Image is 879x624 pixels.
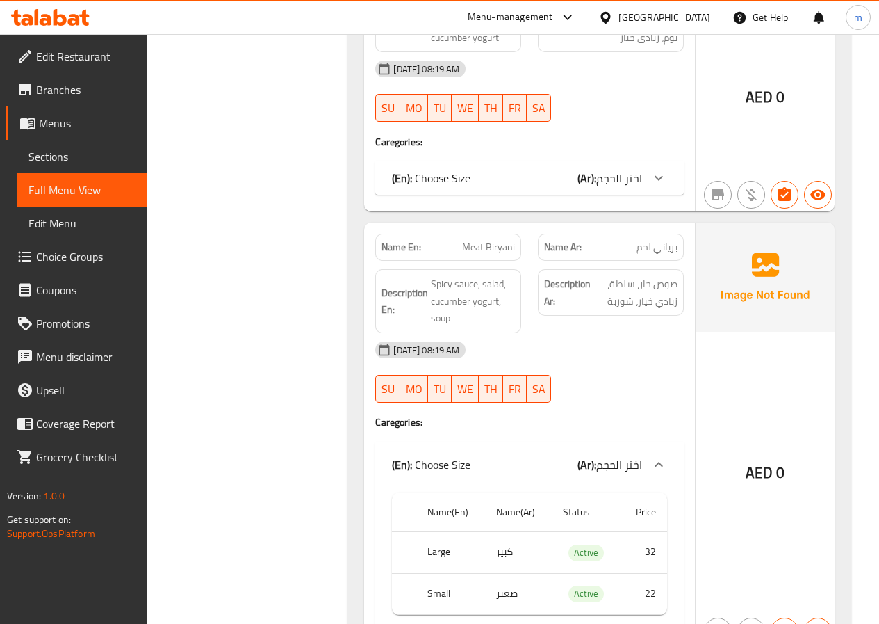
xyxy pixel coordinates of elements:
h4: Caregories: [375,135,684,149]
th: Price [621,493,667,532]
span: Choice Groups [36,248,135,265]
span: Sections [28,148,135,165]
a: Sections [17,140,147,173]
div: [GEOGRAPHIC_DATA] [618,10,710,25]
button: TH [479,94,503,122]
table: choices table [392,493,667,615]
div: (En): Choose Size(Ar):اختر الحجم [375,442,684,487]
strong: Description En: [381,285,428,319]
strong: Description Ar: [544,275,591,310]
button: Has choices [771,181,798,209]
span: AED [746,83,773,111]
th: Status [552,493,621,532]
button: Available [804,181,832,209]
button: MO [400,94,428,122]
span: 0 [776,459,784,486]
td: كبير [485,532,552,573]
th: Name(Ar) [485,493,552,532]
button: WE [452,375,479,403]
a: Menu disclaimer [6,340,147,374]
button: SA [527,375,551,403]
a: Promotions [6,307,147,340]
span: WE [457,98,473,118]
span: Spicy sauce, salad, cucumber yogurt, soup [431,275,515,327]
a: Choice Groups [6,240,147,273]
button: SU [375,94,400,122]
h4: Caregories: [375,415,684,429]
a: Coverage Report [6,407,147,440]
span: SA [532,98,545,118]
span: MO [406,98,422,118]
strong: Name En: [381,240,421,255]
a: Upsell [6,374,147,407]
td: 32 [621,532,667,573]
a: Branches [6,73,147,106]
span: TH [484,98,498,118]
button: SU [375,375,400,403]
span: Branches [36,81,135,98]
a: Full Menu View [17,173,147,207]
a: Edit Menu [17,207,147,240]
span: Edit Menu [28,215,135,232]
button: MO [400,375,428,403]
a: Edit Restaurant [6,40,147,73]
span: AED [746,459,773,486]
img: Ae5nvW7+0k+MAAAAAElFTkSuQmCC [696,223,835,331]
p: Choose Size [392,456,470,473]
span: Active [568,586,604,602]
a: Menus [6,106,147,140]
th: Name(En) [416,493,485,532]
button: FR [503,375,527,403]
span: [DATE] 08:19 AM [388,344,465,357]
span: Edit Restaurant [36,48,135,65]
span: اختر الحجم [596,168,642,189]
span: Menu disclaimer [36,349,135,365]
span: SU [381,379,395,399]
div: Active [568,545,604,561]
button: WE [452,94,479,122]
div: (En): Choose Size(Ar):اختر الحجم [375,161,684,195]
span: TU [434,379,446,399]
a: Grocery Checklist [6,440,147,474]
b: (Ar): [577,168,596,189]
button: Purchased item [737,181,765,209]
span: MO [406,379,422,399]
span: m [854,10,862,25]
th: Small [416,573,485,614]
span: 0 [776,83,784,111]
span: Full Menu View [28,182,135,198]
span: Meat Biryani [462,240,515,255]
span: Coverage Report [36,415,135,432]
button: TH [479,375,503,403]
span: Grocery Checklist [36,449,135,465]
span: Version: [7,487,41,505]
a: Coupons [6,273,147,307]
a: Support.OpsPlatform [7,525,95,543]
span: SA [532,379,545,399]
button: TU [428,375,452,403]
span: صوص حار، سلطة، زبادي خيار، شوربة [593,275,677,310]
span: اختر الحجم [596,454,642,475]
span: TU [434,98,446,118]
span: Coupons [36,282,135,298]
span: Upsell [36,382,135,399]
td: صغير [485,573,552,614]
span: [DATE] 08:19 AM [388,63,465,76]
div: Menu-management [468,9,553,26]
span: FR [509,379,521,399]
span: Get support on: [7,511,71,529]
span: FR [509,98,521,118]
button: Not branch specific item [704,181,732,209]
b: (En): [392,168,412,189]
span: Active [568,545,604,561]
th: Large [416,532,485,573]
span: TH [484,379,498,399]
span: 1.0.0 [43,487,65,505]
p: Choose Size [392,170,470,186]
button: TU [428,94,452,122]
b: (Ar): [577,454,596,475]
b: (En): [392,454,412,475]
td: 22 [621,573,667,614]
span: برياني لحم [636,240,677,255]
button: SA [527,94,551,122]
